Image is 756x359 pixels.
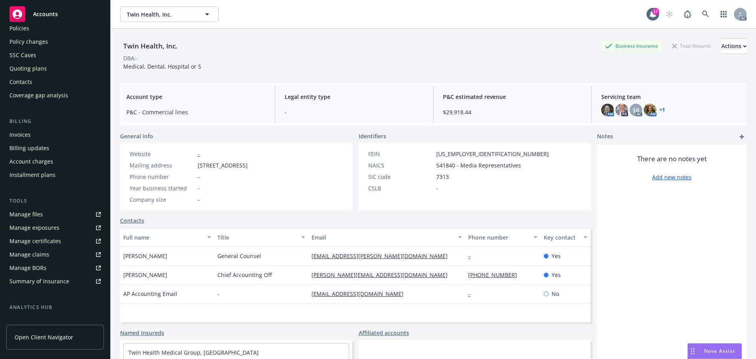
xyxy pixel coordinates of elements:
a: Start snowing [661,6,677,22]
a: SSC Cases [6,49,104,61]
a: Contacts [120,216,144,225]
div: SIC code [368,173,433,181]
span: Yes [552,271,561,279]
img: photo [644,104,656,116]
div: Drag to move [688,344,698,359]
a: Manage claims [6,248,104,261]
a: - [198,150,200,158]
div: Email [311,233,453,242]
a: [EMAIL_ADDRESS][DOMAIN_NAME] [311,290,410,298]
div: NAICS [368,161,433,169]
span: P&C estimated revenue [443,93,582,101]
button: Nova Assist [687,343,742,359]
button: Email [308,228,465,247]
span: Servicing team [601,93,740,101]
span: No [552,290,559,298]
a: Manage BORs [6,262,104,274]
a: Quoting plans [6,62,104,75]
a: Search [698,6,713,22]
a: Manage files [6,208,104,221]
span: Chief Accounting Off [217,271,272,279]
div: Manage files [9,208,43,221]
div: Manage claims [9,248,49,261]
span: Yes [552,252,561,260]
a: - [468,252,476,260]
a: Installment plans [6,169,104,181]
a: Twin Health Medical Group, [GEOGRAPHIC_DATA] [128,349,259,356]
div: Year business started [130,184,195,192]
span: General info [120,132,153,140]
div: SSC Cases [9,49,36,61]
button: Key contact [541,228,591,247]
a: Policies [6,22,104,35]
span: AP Accounting Email [123,290,177,298]
div: Summary of insurance [9,275,69,288]
img: photo [615,104,628,116]
div: Twin Health, Inc. [120,41,181,51]
div: Manage certificates [9,235,61,247]
a: Coverage gap analysis [6,89,104,102]
div: Phone number [130,173,195,181]
a: Accounts [6,3,104,25]
div: Full name [123,233,202,242]
span: 541840 - Media Representatives [436,161,521,169]
img: photo [601,104,614,116]
span: [US_EMPLOYER_IDENTIFICATION_NUMBER] [436,150,549,158]
button: Phone number [465,228,540,247]
span: P&C - Commercial lines [126,108,265,116]
div: Manage exposures [9,221,59,234]
span: - [285,108,424,116]
div: Actions [721,39,747,54]
div: Installment plans [9,169,56,181]
div: Key contact [544,233,579,242]
span: Legal entity type [285,93,424,101]
span: Accounts [33,11,58,17]
span: General Counsel [217,252,261,260]
span: Twin Health, Inc. [127,10,195,19]
span: Identifiers [359,132,386,140]
span: There are no notes yet [637,154,707,164]
div: Quoting plans [9,62,47,75]
span: SR [633,106,639,114]
a: add [737,132,747,141]
span: - [217,290,219,298]
span: - [198,195,200,204]
a: Loss summary generator [6,314,104,327]
div: Contacts [9,76,32,88]
a: Policy changes [6,35,104,48]
div: Tools [6,197,104,205]
div: Account charges [9,155,53,168]
div: FEIN [368,150,433,158]
a: [PERSON_NAME][EMAIL_ADDRESS][DOMAIN_NAME] [311,271,454,279]
div: Total Rewards [668,41,715,51]
div: Website [130,150,195,158]
a: - [468,290,476,298]
button: Twin Health, Inc. [120,6,219,22]
span: Notes [597,132,613,141]
a: Summary of insurance [6,275,104,288]
div: DBA: - [123,54,138,62]
a: Contacts [6,76,104,88]
button: Title [214,228,308,247]
span: Nova Assist [704,348,735,354]
a: Affiliated accounts [359,329,409,337]
div: Manage BORs [9,262,46,274]
span: Open Client Navigator [15,333,73,341]
span: - [436,184,438,192]
div: Company size [130,195,195,204]
span: Medical, Dental, Hospital or S [123,63,201,70]
span: [STREET_ADDRESS] [198,161,248,169]
button: Actions [721,38,747,54]
span: - [198,184,200,192]
a: Invoices [6,128,104,141]
a: Billing updates [6,142,104,154]
div: CSLB [368,184,433,192]
div: Analytics hub [6,303,104,311]
div: Phone number [468,233,528,242]
div: Coverage gap analysis [9,89,68,102]
div: Invoices [9,128,31,141]
a: Manage certificates [6,235,104,247]
div: Policies [9,22,29,35]
a: [EMAIL_ADDRESS][PERSON_NAME][DOMAIN_NAME] [311,252,454,260]
div: Title [217,233,296,242]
